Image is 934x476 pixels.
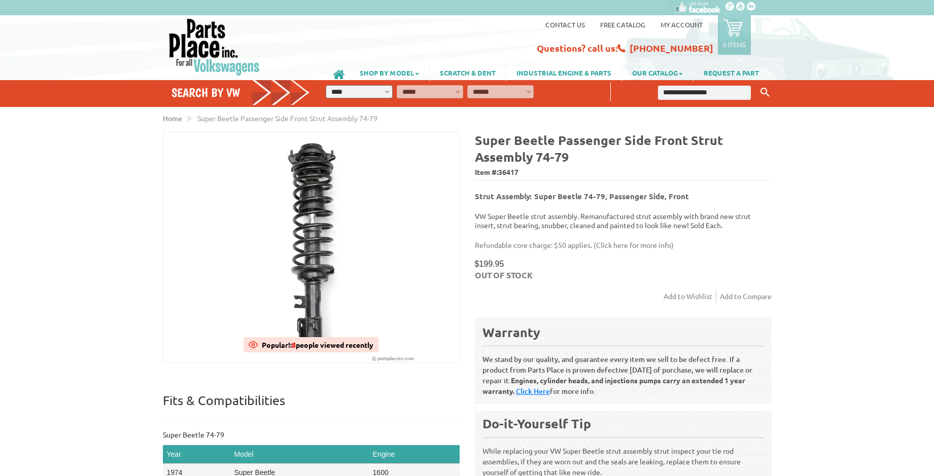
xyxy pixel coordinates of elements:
[163,392,460,419] p: Fits & Compatibilities
[475,259,504,269] span: $199.95
[661,20,703,29] a: My Account
[600,20,645,29] a: Free Catalog
[163,445,230,464] th: Year
[723,40,746,49] p: 0 items
[482,376,745,395] b: Engines, cylinder heads, and injections pumps carry an extended 1 year warranty.
[482,324,764,341] div: Warranty
[475,165,772,180] span: Item #:
[168,18,261,76] img: Parts Place Inc!
[622,64,693,81] a: OUR CATALOG
[475,240,764,250] p: Refundable core charge: $50 applies. ( )
[506,64,621,81] a: INDUSTRIAL ENGINE & PARTS
[718,15,751,55] a: 0 items
[482,346,764,396] p: We stand by our quality, and guarantee every item we sell to be defect free. If a product from Pa...
[475,270,533,280] span: Out of stock
[475,211,772,230] p: VW Super Beetle strut assembly. Remanufactured strut assembly with brand new strut insert, strut ...
[163,429,460,440] p: Super Beetle 74-79
[694,64,769,81] a: REQUEST A PART
[430,64,506,81] a: SCRATCH & DENT
[482,415,591,431] b: Do-it-Yourself Tip
[516,386,550,396] a: Click Here
[171,85,310,100] h4: Search by VW
[350,64,429,81] a: SHOP BY MODEL
[596,240,671,249] a: Click here for more info
[197,114,377,123] span: Super Beetle Passenger Side Front Strut Assembly 74-79
[664,290,716,303] a: Add to Wishlist
[163,132,459,362] img: Super Beetle Passenger Side Front Strut Assembly 74-79
[475,132,723,165] b: Super Beetle Passenger Side Front Strut Assembly 74-79
[720,290,772,303] a: Add to Compare
[475,191,689,201] b: Strut Assembly: Super Beetle 74-79, Passenger Side, Front
[230,445,368,464] th: Model
[369,445,460,464] th: Engine
[498,167,518,176] span: 36417
[163,114,182,123] a: Home
[545,20,585,29] a: Contact us
[757,84,773,101] button: Keyword Search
